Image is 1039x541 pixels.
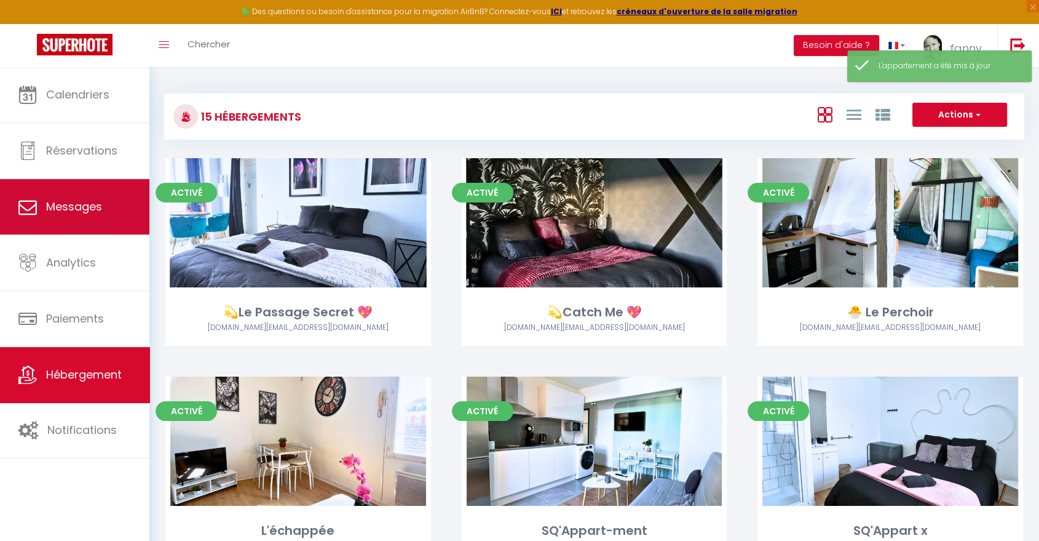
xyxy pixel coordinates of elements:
[551,6,562,17] a: ICI
[46,143,117,158] span: Réservations
[10,5,47,42] button: Ouvrir le widget de chat LiveChat
[178,24,239,67] a: Chercher
[46,87,109,102] span: Calendriers
[875,104,890,124] a: Vue par Groupe
[912,103,1007,127] button: Actions
[1010,38,1025,53] img: logout
[748,183,809,202] span: Activé
[46,311,104,326] span: Paiements
[46,255,96,270] span: Analytics
[452,183,513,202] span: Activé
[817,104,832,124] a: Vue en Box
[462,521,727,540] div: SQ'Appart-ment
[156,401,217,421] span: Activé
[47,422,117,438] span: Notifications
[452,401,513,421] span: Activé
[794,35,879,56] button: Besoin d'aide ?
[879,60,1019,72] div: L'appartement a été mis à jour
[846,104,861,124] a: Vue en Liste
[914,24,997,67] a: ... fanny
[46,199,102,214] span: Messages
[165,322,431,334] div: Airbnb
[37,34,113,55] img: Super Booking
[462,322,727,334] div: Airbnb
[46,367,122,382] span: Hébergement
[462,303,727,322] div: 💫Catch Me 💖
[923,35,942,63] img: ...
[757,521,1023,540] div: SQ'Appart x
[617,6,797,17] a: créneaux d'ouverture de la salle migration
[165,303,431,322] div: 💫Le Passage Secret 💖
[198,103,301,130] h3: 15 Hébergements
[757,303,1023,322] div: 🐣​ Le Perchoir
[757,322,1023,334] div: Airbnb
[748,401,809,421] span: Activé
[950,41,982,56] span: fanny
[156,183,217,202] span: Activé
[188,38,230,50] span: Chercher
[165,521,431,540] div: L'échappée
